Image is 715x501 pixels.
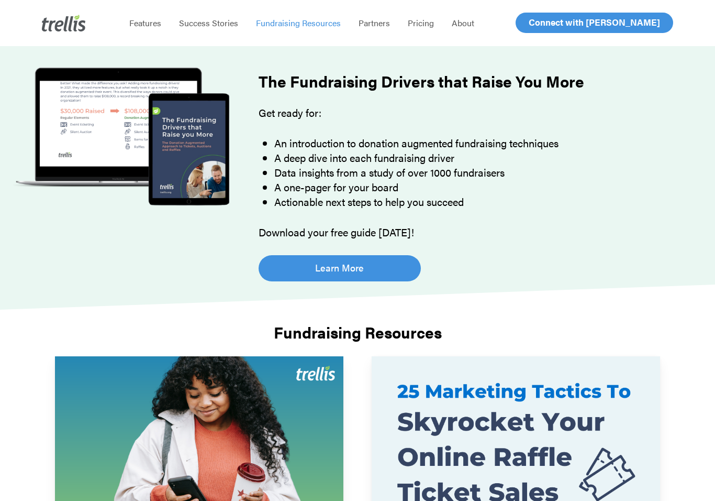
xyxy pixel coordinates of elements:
[452,17,474,29] span: About
[315,260,364,275] span: Learn More
[516,13,673,33] a: Connect with [PERSON_NAME]
[274,150,668,165] li: A deep dive into each fundraising driver
[259,105,668,136] p: Get ready for:
[274,321,442,343] strong: Fundraising Resources
[529,16,660,28] span: Connect with [PERSON_NAME]
[259,70,584,92] strong: The Fundraising Drivers that Raise You More
[259,225,668,239] p: Download your free guide [DATE]!
[408,17,434,29] span: Pricing
[399,18,443,28] a: Pricing
[274,136,668,150] li: An introduction to donation augmented fundraising techniques
[350,18,399,28] a: Partners
[129,17,161,29] span: Features
[42,15,86,31] img: Trellis
[120,18,170,28] a: Features
[259,255,421,281] a: Learn More
[170,18,247,28] a: Success Stories
[359,17,390,29] span: Partners
[274,180,668,194] li: A one-pager for your board
[443,18,483,28] a: About
[256,17,341,29] span: Fundraising Resources
[247,18,350,28] a: Fundraising Resources
[274,165,668,180] li: Data insights from a study of over 1000 fundraisers
[179,17,238,29] span: Success Stories
[274,194,668,209] li: Actionable next steps to help you succeed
